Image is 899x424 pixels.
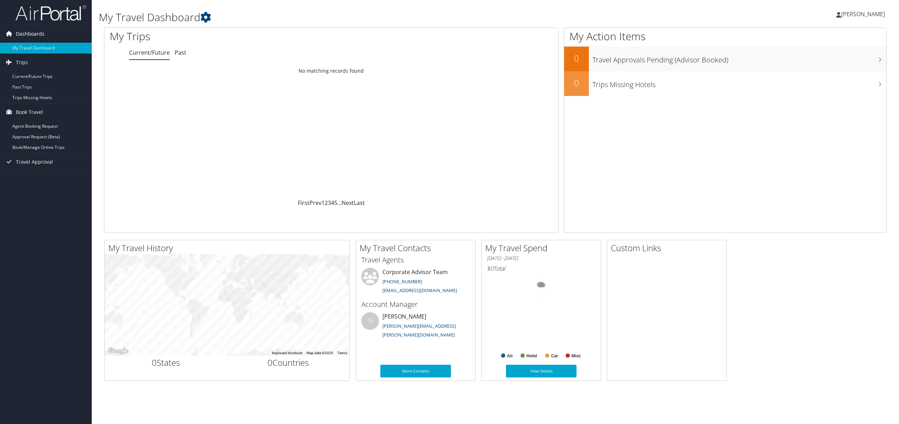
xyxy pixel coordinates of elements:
[16,5,86,21] img: airportal-logo.png
[564,29,886,44] h1: My Action Items
[272,351,302,356] button: Keyboard shortcuts
[361,312,379,330] div: TS
[358,268,473,297] li: Corporate Advisor Team
[175,49,186,56] a: Past
[564,52,589,64] h2: 0
[551,353,558,358] text: Car
[129,49,170,56] a: Current/Future
[485,242,601,254] h2: My Travel Spend
[334,199,337,207] a: 5
[16,25,44,43] span: Dashboards
[380,365,451,377] a: More Contacts
[507,353,513,358] text: Air
[611,242,726,254] h2: Custom Links
[487,265,493,272] span: $0
[108,242,349,254] h2: My Travel History
[564,47,886,71] a: 0Travel Approvals Pending (Advisor Booked)
[592,52,886,65] h3: Travel Approvals Pending (Advisor Booked)
[325,199,328,207] a: 2
[836,4,892,25] a: [PERSON_NAME]
[564,77,589,89] h2: 0
[152,357,157,368] span: 0
[16,54,28,71] span: Trips
[104,65,558,77] td: No matching records found
[107,346,130,356] img: Google
[354,199,365,207] a: Last
[382,287,457,293] a: [EMAIL_ADDRESS][DOMAIN_NAME]
[110,29,364,44] h1: My Trips
[360,242,475,254] h2: My Travel Contacts
[307,351,333,355] span: Map data ©2025
[342,199,354,207] a: Next
[110,357,222,369] h2: States
[526,353,537,358] text: Hotel
[564,71,886,96] a: 0Trips Missing Hotels
[358,312,473,341] li: [PERSON_NAME]
[309,199,321,207] a: Prev
[361,299,470,309] h3: Account Manager
[16,153,53,171] span: Travel Approval
[538,283,544,287] tspan: 0%
[267,357,272,368] span: 0
[592,76,886,90] h3: Trips Missing Hotels
[337,199,342,207] span: …
[16,103,43,121] span: Book Travel
[298,199,309,207] a: First
[107,346,130,356] a: Open this area in Google Maps (opens a new window)
[99,10,628,25] h1: My Travel Dashboard
[321,199,325,207] a: 1
[841,10,885,18] span: [PERSON_NAME]
[337,351,347,355] a: Terms (opens in new tab)
[487,265,596,272] h6: Total
[233,357,344,369] h2: Countries
[361,255,470,265] h3: Travel Agents
[331,199,334,207] a: 4
[572,353,581,358] text: Misc
[487,255,596,262] h6: [DATE] - [DATE]
[382,323,456,338] a: [PERSON_NAME][EMAIL_ADDRESS][PERSON_NAME][DOMAIN_NAME]
[328,199,331,207] a: 3
[382,278,422,285] a: [PHONE_NUMBER]
[506,365,577,377] a: View Details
